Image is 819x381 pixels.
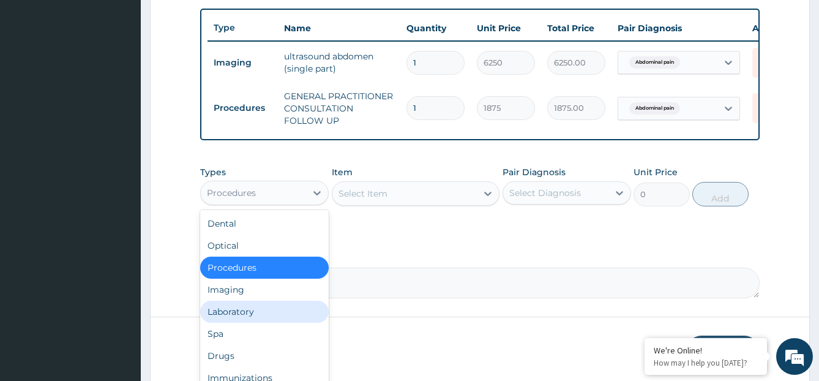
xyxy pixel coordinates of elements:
[400,16,471,40] th: Quantity
[278,84,400,133] td: GENERAL PRACTITIONER CONSULTATION FOLLOW UP
[208,97,278,119] td: Procedures
[471,16,541,40] th: Unit Price
[692,182,748,206] button: Add
[200,235,329,257] div: Optical
[208,17,278,39] th: Type
[746,16,807,40] th: Actions
[509,187,581,199] div: Select Diagnosis
[338,187,387,200] div: Select Item
[208,51,278,74] td: Imaging
[207,187,256,199] div: Procedures
[634,166,678,178] label: Unit Price
[629,102,680,115] span: Abdominal pain
[629,56,680,69] span: Abdominal pain
[64,69,206,85] div: Chat with us now
[200,213,329,235] div: Dental
[611,16,746,40] th: Pair Diagnosis
[278,44,400,81] td: ultrasound abdomen (single part)
[332,166,353,178] label: Item
[541,16,611,40] th: Total Price
[71,113,169,237] span: We're online!
[6,252,233,295] textarea: Type your message and hit 'Enter'
[503,166,566,178] label: Pair Diagnosis
[686,336,760,368] button: Submit
[201,6,230,36] div: Minimize live chat window
[200,345,329,367] div: Drugs
[200,167,226,178] label: Types
[200,323,329,345] div: Spa
[200,301,329,323] div: Laboratory
[278,16,400,40] th: Name
[200,257,329,279] div: Procedures
[23,61,50,92] img: d_794563401_company_1708531726252_794563401
[654,358,758,368] p: How may I help you today?
[200,279,329,301] div: Imaging
[654,345,758,356] div: We're Online!
[200,251,760,261] label: Comment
